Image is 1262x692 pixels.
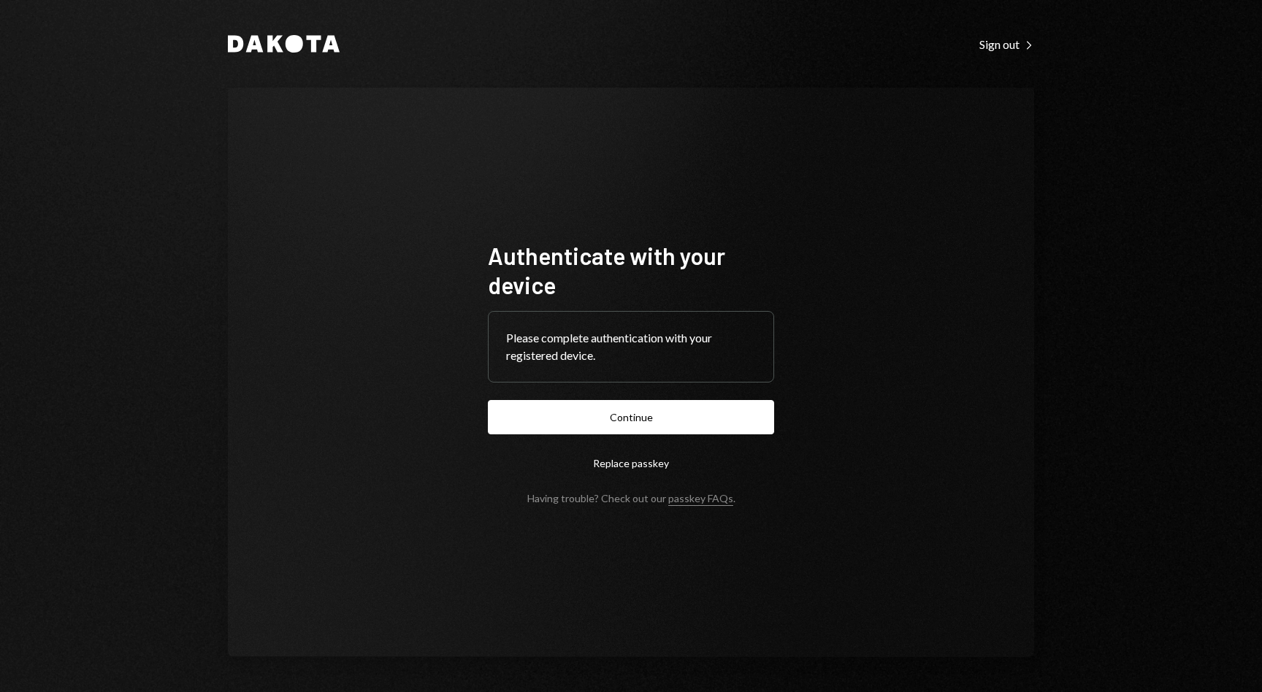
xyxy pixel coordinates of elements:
[527,492,735,504] div: Having trouble? Check out our .
[488,241,774,299] h1: Authenticate with your device
[979,37,1034,52] div: Sign out
[488,446,774,480] button: Replace passkey
[668,492,733,506] a: passkey FAQs
[979,36,1034,52] a: Sign out
[488,400,774,434] button: Continue
[506,329,756,364] div: Please complete authentication with your registered device.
